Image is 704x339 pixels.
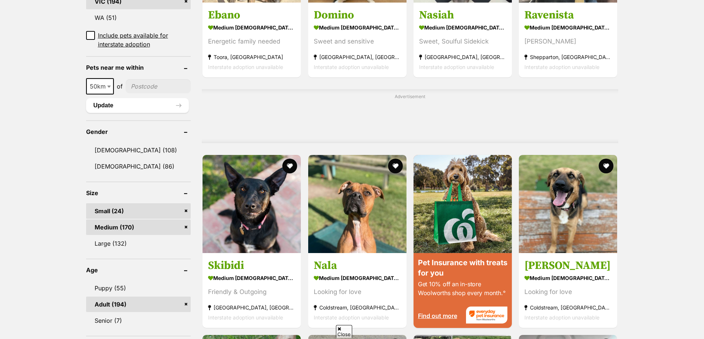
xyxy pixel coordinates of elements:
strong: [GEOGRAPHIC_DATA], [GEOGRAPHIC_DATA] [314,52,401,62]
strong: medium [DEMOGRAPHIC_DATA] Dog [314,273,401,283]
a: Include pets available for interstate adoption [86,31,191,49]
a: Skibidi medium [DEMOGRAPHIC_DATA] Dog Friendly & Outgoing [GEOGRAPHIC_DATA], [GEOGRAPHIC_DATA] In... [203,253,301,328]
a: Medium (170) [86,219,191,235]
a: Puppy (55) [86,280,191,296]
span: Interstate adoption unavailable [524,64,599,70]
button: favourite [283,159,297,173]
strong: Coldstream, [GEOGRAPHIC_DATA] [524,302,612,312]
header: Age [86,267,191,273]
strong: medium [DEMOGRAPHIC_DATA] Dog [524,273,612,283]
a: Nala medium [DEMOGRAPHIC_DATA] Dog Looking for love Coldstream, [GEOGRAPHIC_DATA] Interstate adop... [308,253,407,328]
a: WA (51) [86,10,191,25]
span: Interstate adoption unavailable [208,64,283,70]
header: Size [86,190,191,196]
div: Advertisement [202,89,618,143]
div: Energetic family needed [208,37,295,46]
span: 50km [86,78,114,94]
span: Include pets available for interstate adoption [98,31,191,49]
span: Close [336,325,352,338]
a: Adult (194) [86,297,191,312]
strong: [GEOGRAPHIC_DATA], [GEOGRAPHIC_DATA] [419,52,506,62]
a: Nasiah medium [DEMOGRAPHIC_DATA] Dog Sweet, Soulful Sidekick [GEOGRAPHIC_DATA], [GEOGRAPHIC_DATA]... [414,3,512,77]
span: Interstate adoption unavailable [314,314,389,321]
a: Ravenista medium [DEMOGRAPHIC_DATA] Dog [PERSON_NAME] Shepparton, [GEOGRAPHIC_DATA] Interstate ad... [519,3,617,77]
strong: medium [DEMOGRAPHIC_DATA] Dog [208,273,295,283]
img: Cleo - German Shepherd x Harrier Dog [519,155,617,253]
button: Update [86,98,189,113]
input: postcode [126,79,191,93]
h3: Ravenista [524,8,612,22]
span: 50km [87,81,113,91]
div: Sweet and sensitive [314,37,401,46]
strong: Toora, [GEOGRAPHIC_DATA] [208,52,295,62]
h3: Skibidi [208,259,295,273]
a: [PERSON_NAME] medium [DEMOGRAPHIC_DATA] Dog Looking for love Coldstream, [GEOGRAPHIC_DATA] Inters... [519,253,617,328]
button: favourite [388,159,403,173]
a: Domino medium [DEMOGRAPHIC_DATA] Dog Sweet and sensitive [GEOGRAPHIC_DATA], [GEOGRAPHIC_DATA] Int... [308,3,407,77]
img: Nala - Staffordshire Bull Terrier Dog [308,155,407,253]
strong: [GEOGRAPHIC_DATA], [GEOGRAPHIC_DATA] [208,302,295,312]
button: favourite [599,159,614,173]
h3: Nasiah [419,8,506,22]
div: Looking for love [524,287,612,297]
span: Interstate adoption unavailable [314,64,389,70]
h3: Domino [314,8,401,22]
span: Interstate adoption unavailable [208,314,283,321]
strong: Shepparton, [GEOGRAPHIC_DATA] [524,52,612,62]
div: Looking for love [314,287,401,297]
a: Small (24) [86,203,191,219]
header: Gender [86,128,191,135]
a: Senior (7) [86,313,191,328]
div: Sweet, Soulful Sidekick [419,37,506,46]
strong: Coldstream, [GEOGRAPHIC_DATA] [314,302,401,312]
h3: Ebano [208,8,295,22]
strong: medium [DEMOGRAPHIC_DATA] Dog [524,22,612,33]
a: [DEMOGRAPHIC_DATA] (86) [86,159,191,174]
div: [PERSON_NAME] [524,37,612,46]
h3: Nala [314,259,401,273]
a: [DEMOGRAPHIC_DATA] (108) [86,142,191,158]
div: Friendly & Outgoing [208,287,295,297]
h3: [PERSON_NAME] [524,259,612,273]
img: Skibidi - Australian Kelpie Dog [203,155,301,253]
a: Ebano medium [DEMOGRAPHIC_DATA] Dog Energetic family needed Toora, [GEOGRAPHIC_DATA] Interstate a... [203,3,301,77]
strong: medium [DEMOGRAPHIC_DATA] Dog [419,22,506,33]
strong: medium [DEMOGRAPHIC_DATA] Dog [208,22,295,33]
span: of [117,82,123,91]
a: Large (132) [86,236,191,251]
header: Pets near me within [86,64,191,71]
strong: medium [DEMOGRAPHIC_DATA] Dog [314,22,401,33]
span: Interstate adoption unavailable [419,64,494,70]
span: Interstate adoption unavailable [524,314,599,321]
